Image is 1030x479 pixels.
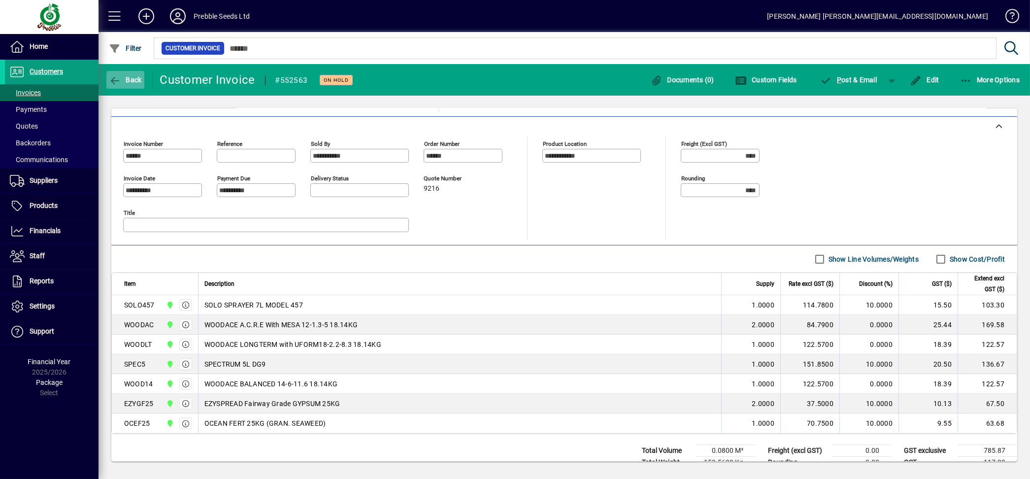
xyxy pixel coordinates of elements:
[763,457,832,469] td: Rounding
[124,399,154,409] div: EZYGF25
[910,76,939,84] span: Edit
[162,7,194,25] button: Profile
[907,71,942,89] button: Edit
[5,194,99,218] a: Products
[311,140,330,147] mat-label: Sold by
[30,327,54,335] span: Support
[837,76,841,84] span: P
[109,44,142,52] span: Filter
[787,300,833,310] div: 114.7800
[164,418,175,429] span: CHRISTCHURCH
[960,76,1020,84] span: More Options
[204,359,266,369] span: SPECTRUM 5L DG9
[124,320,154,330] div: WOODAC
[839,413,898,433] td: 10.0000
[124,418,150,428] div: OCEF25
[217,140,242,147] mat-label: Reference
[124,278,136,289] span: Item
[10,156,68,164] span: Communications
[10,122,38,130] span: Quotes
[827,254,919,264] label: Show Line Volumes/Weights
[752,340,775,349] span: 1.0000
[839,315,898,335] td: 0.0000
[10,89,41,97] span: Invoices
[899,445,958,457] td: GST exclusive
[30,227,61,235] span: Financials
[696,457,755,469] td: 153.5600 Kg
[30,202,58,209] span: Products
[958,295,1017,315] td: 103.30
[5,219,99,243] a: Financials
[787,320,833,330] div: 84.7900
[756,278,774,289] span: Supply
[898,335,958,354] td: 18.39
[681,140,727,147] mat-label: Freight (excl GST)
[131,7,162,25] button: Add
[637,457,696,469] td: Total Weight
[204,300,303,310] span: SOLO SPRAYER 7L MODEL 457
[898,295,958,315] td: 15.50
[650,76,714,84] span: Documents (0)
[763,445,832,457] td: Freight (excl GST)
[99,71,153,89] app-page-header-button: Back
[124,379,153,389] div: WOOD14
[839,394,898,413] td: 10.0000
[958,71,1023,89] button: More Options
[964,273,1004,295] span: Extend excl GST ($)
[10,139,51,147] span: Backorders
[958,394,1017,413] td: 67.50
[204,340,381,349] span: WOODACE LONGTERM with UFORM18-2.2-8.3 18.14KG
[958,413,1017,433] td: 63.68
[5,244,99,269] a: Staff
[839,295,898,315] td: 10.0000
[5,169,99,193] a: Suppliers
[5,84,99,101] a: Invoices
[5,118,99,135] a: Quotes
[898,354,958,374] td: 20.50
[735,76,797,84] span: Custom Fields
[10,105,47,113] span: Payments
[681,175,705,182] mat-label: Rounding
[5,151,99,168] a: Communications
[30,68,63,75] span: Customers
[164,339,175,350] span: CHRISTCHURCH
[275,72,308,88] div: #552563
[752,379,775,389] span: 1.0000
[5,34,99,59] a: Home
[832,445,891,457] td: 0.00
[789,278,833,289] span: Rate excl GST ($)
[752,320,775,330] span: 2.0000
[166,43,220,53] span: Customer Invoice
[787,340,833,349] div: 122.5700
[832,457,891,469] td: 0.00
[899,457,958,469] td: GST
[30,42,48,50] span: Home
[958,374,1017,394] td: 122.57
[898,413,958,433] td: 9.55
[839,374,898,394] td: 0.0000
[106,71,144,89] button: Back
[204,418,326,428] span: OCEAN FERT 25KG (GRAN. SEAWEED)
[204,379,338,389] span: WOODACE BALANCED 14-6-11.6 18.14KG
[958,354,1017,374] td: 136.67
[124,209,135,216] mat-label: Title
[164,378,175,389] span: CHRISTCHURCH
[30,277,54,285] span: Reports
[204,320,358,330] span: WOODACE A.C.R.E With MESA 12-1.3-5 18.14KG
[5,319,99,344] a: Support
[898,315,958,335] td: 25.44
[106,39,144,57] button: Filter
[932,278,952,289] span: GST ($)
[164,319,175,330] span: CHRISTCHURCH
[5,135,99,151] a: Backorders
[424,185,439,193] span: 9216
[204,399,340,409] span: EZYSPREAD Fairway Grade GYPSUM 25KG
[839,335,898,354] td: 0.0000
[124,300,155,310] div: SOLO457
[5,294,99,319] a: Settings
[311,175,349,182] mat-label: Delivery status
[859,278,893,289] span: Discount (%)
[424,175,483,182] span: Quote number
[752,399,775,409] span: 2.0000
[5,101,99,118] a: Payments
